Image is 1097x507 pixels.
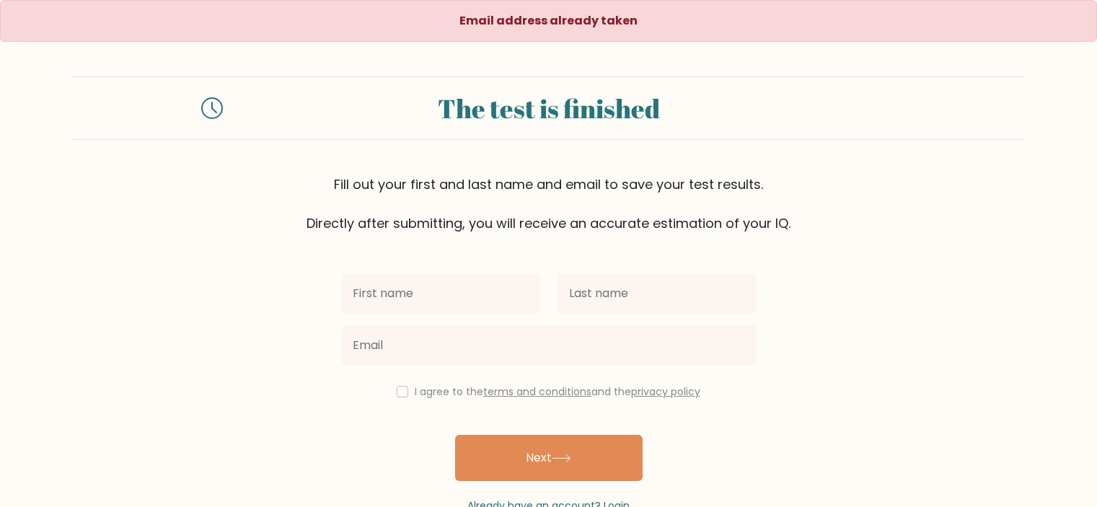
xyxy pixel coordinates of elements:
[341,325,757,366] input: Email
[415,384,700,399] label: I agree to the and the
[341,273,540,314] input: First name
[631,384,700,399] a: privacy policy
[459,12,638,29] strong: Email address already taken
[558,273,757,314] input: Last name
[73,175,1025,233] div: Fill out your first and last name and email to save your test results. Directly after submitting,...
[455,435,643,481] button: Next
[240,89,858,128] div: The test is finished
[483,384,591,399] a: terms and conditions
